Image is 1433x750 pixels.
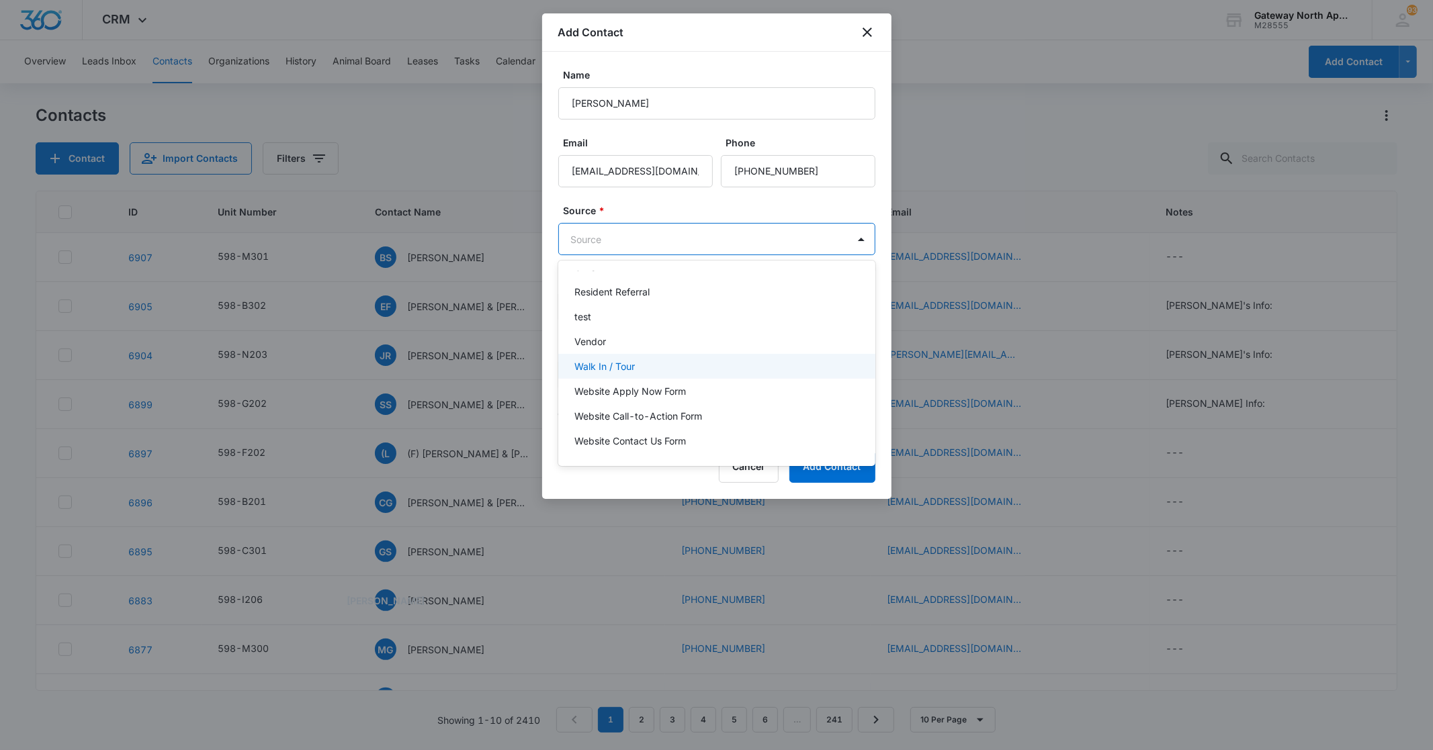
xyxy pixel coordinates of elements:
p: Website Apply Now Form [574,384,686,398]
p: Website Contact Us Form [574,434,686,448]
p: Walk In / Tour [574,359,635,373]
p: Resident Referral [574,285,650,299]
p: Vendor [574,334,606,348]
p: Website Call-to-Action Form [574,409,702,423]
p: test [574,310,591,324]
